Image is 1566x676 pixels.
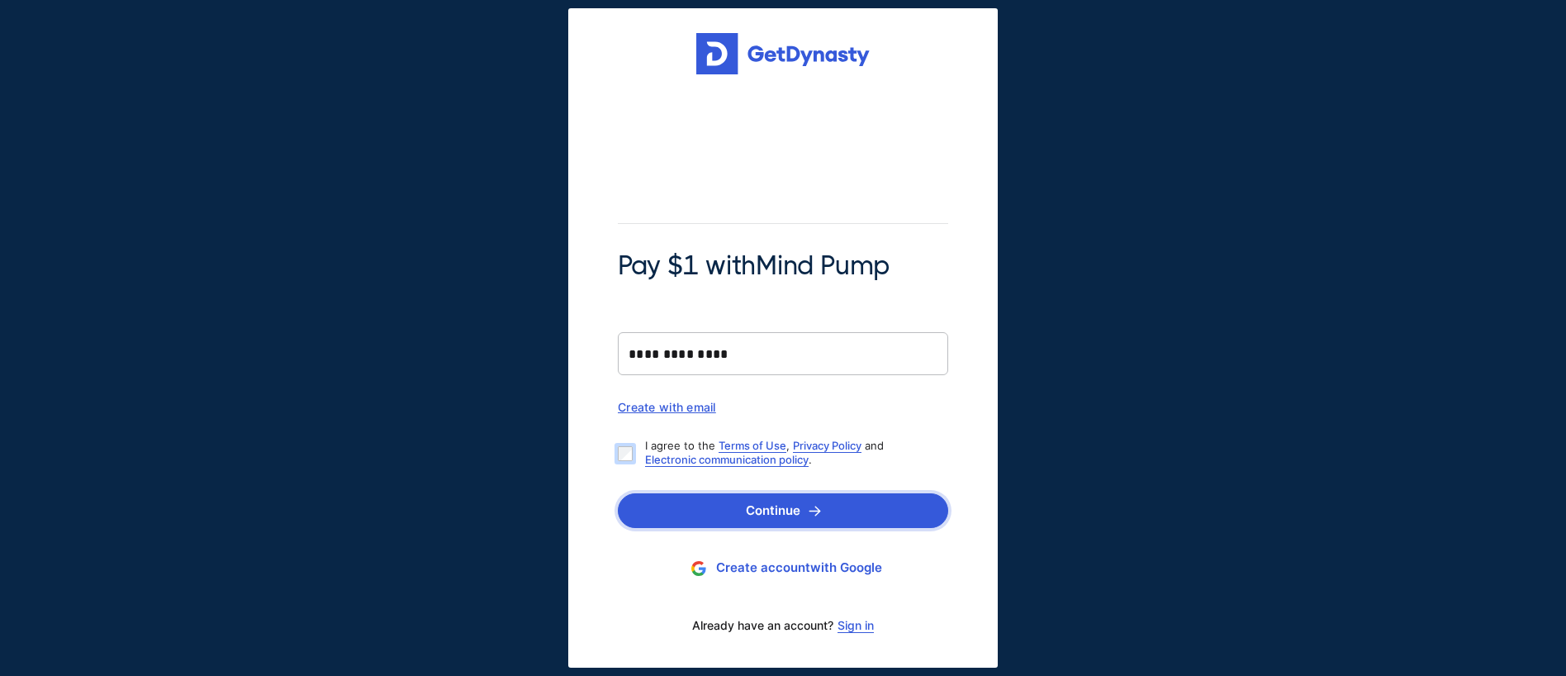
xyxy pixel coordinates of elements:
[618,553,948,583] button: Create accountwith Google
[618,608,948,643] div: Already have an account?
[696,33,870,74] img: Get started for free with Dynasty Trust Company
[838,619,874,632] a: Sign in
[618,493,948,528] button: Continue
[618,400,948,414] div: Create with email
[645,453,809,466] a: Electronic communication policy
[645,439,935,467] p: I agree to the , and .
[719,439,786,452] a: Terms of Use
[618,249,948,283] span: Pay $1 with Mind Pump
[793,439,861,452] a: Privacy Policy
